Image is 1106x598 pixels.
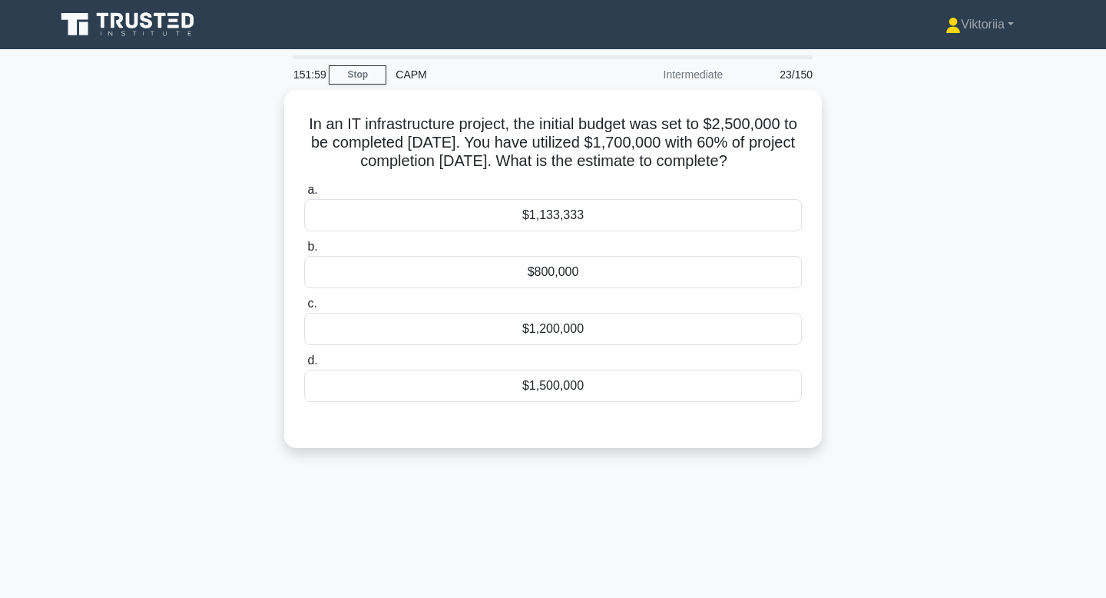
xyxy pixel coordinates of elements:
[307,183,317,196] span: a.
[284,59,329,90] div: 151:59
[732,59,822,90] div: 23/150
[909,9,1051,40] a: Viktoriia
[386,59,598,90] div: CAPM
[307,354,317,367] span: d.
[598,59,732,90] div: Intermediate
[304,256,802,288] div: $800,000
[307,240,317,253] span: b.
[304,199,802,231] div: $1,133,333
[303,115,803,171] h5: In an IT infrastructure project, the initial budget was set to $2,500,000 to be completed [DATE]....
[329,65,386,85] a: Stop
[307,297,316,310] span: c.
[304,313,802,345] div: $1,200,000
[304,370,802,402] div: $1,500,000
